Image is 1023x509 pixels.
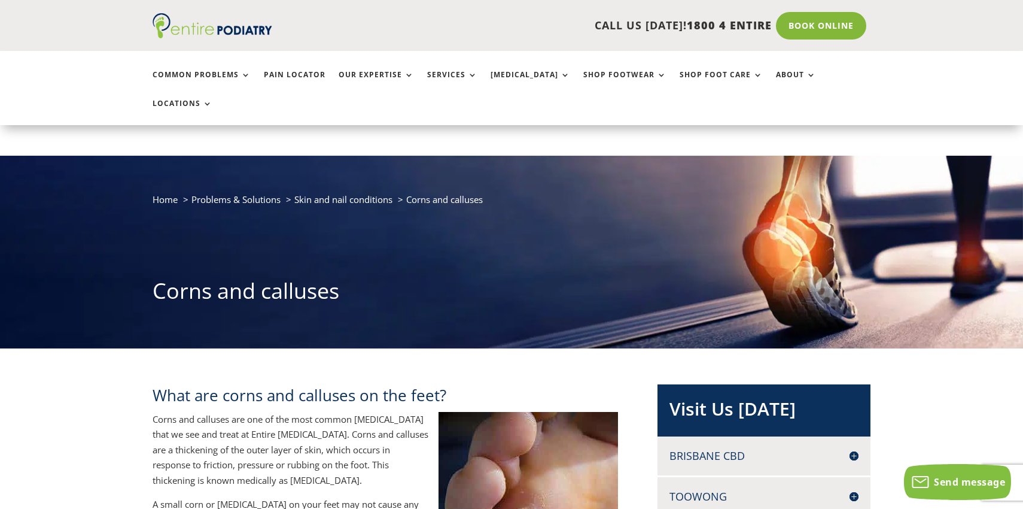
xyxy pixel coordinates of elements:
h1: Corns and calluses [153,276,870,312]
p: Corns and calluses are one of the most common [MEDICAL_DATA] that we see and treat at Entire [MED... [153,412,618,498]
h4: Toowong [669,489,858,504]
h2: Visit Us [DATE] [669,396,858,428]
a: About [776,71,816,96]
a: Entire Podiatry [153,29,272,41]
a: Book Online [776,12,866,40]
a: Shop Footwear [583,71,666,96]
h4: Brisbane CBD [669,449,858,463]
a: Our Expertise [339,71,414,96]
img: logo (1) [153,13,272,38]
span: Corns and calluses [406,193,483,205]
a: Shop Foot Care [680,71,763,96]
a: Skin and nail conditions [294,193,392,205]
span: 1800 4 ENTIRE [687,18,772,32]
nav: breadcrumb [153,192,870,216]
a: Common Problems [153,71,251,96]
a: Locations [153,99,212,125]
a: Home [153,193,178,205]
a: Pain Locator [264,71,325,96]
span: Send message [934,475,1005,489]
p: CALL US [DATE]! [318,18,772,34]
h2: What are corns and calluses on the feet? [153,384,618,412]
button: Send message [904,464,1011,500]
a: Services [427,71,477,96]
a: [MEDICAL_DATA] [491,71,570,96]
a: Problems & Solutions [191,193,281,205]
